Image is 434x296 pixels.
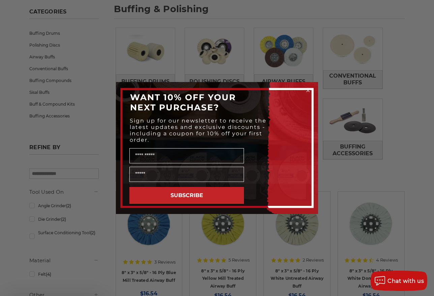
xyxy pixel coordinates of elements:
input: Email [129,167,244,182]
span: Chat with us [387,278,424,284]
button: SUBSCRIBE [129,187,244,204]
button: Close dialog [305,87,311,94]
span: Sign up for our newsletter to receive the latest updates and exclusive discounts - including a co... [130,117,267,143]
span: WANT 10% OFF YOUR NEXT PURCHASE? [130,92,236,112]
button: Chat with us [371,271,427,291]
